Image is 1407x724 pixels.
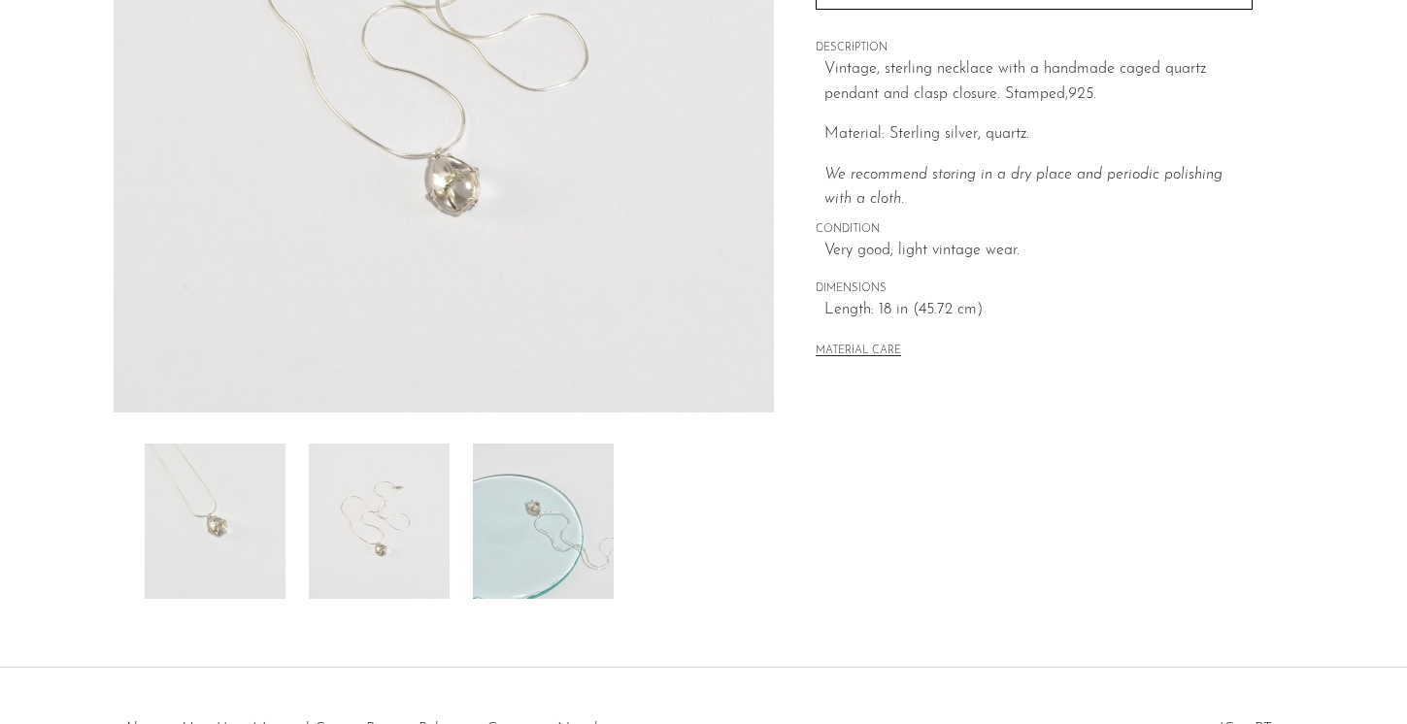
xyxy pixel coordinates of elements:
[824,122,1253,148] p: Material: Sterling silver, quartz.
[816,221,1253,239] span: CONDITION
[816,345,901,359] button: MATERIAL CARE
[824,298,1253,323] span: Length: 18 in (45.72 cm)
[824,167,1223,208] i: We recommend storing in a dry place and periodic polishing with a cloth.
[816,280,1253,298] span: DIMENSIONS
[1068,86,1096,102] em: 925.
[145,444,285,599] img: Caged Quartz Pendant Necklace
[816,40,1253,57] span: DESCRIPTION
[309,444,450,599] img: Caged Quartz Pendant Necklace
[473,444,614,599] img: Caged Quartz Pendant Necklace
[824,239,1253,264] span: Very good; light vintage wear.
[824,57,1253,107] p: Vintage, sterling necklace with a handmade caged quartz pendant and clasp closure. Stamped,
